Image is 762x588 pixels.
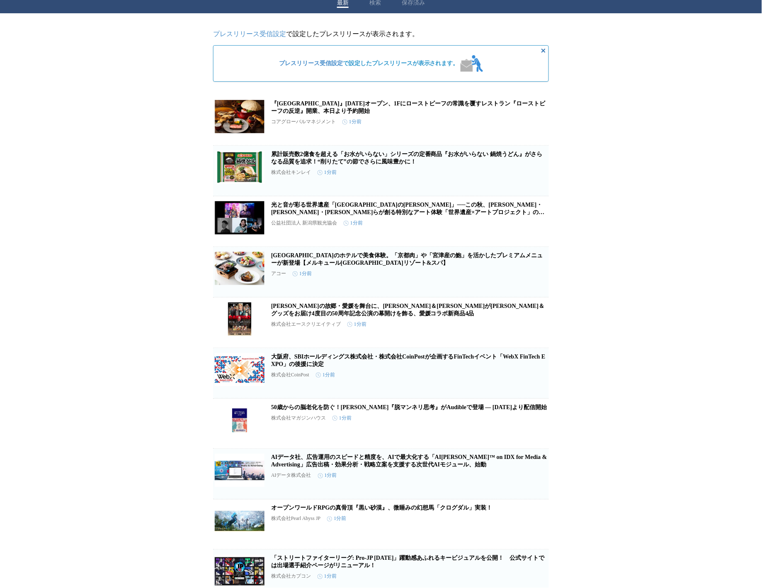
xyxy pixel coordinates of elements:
img: 友近の故郷・愛媛を舞台に、友近＆水谷千重子がグルメ＆グッズをお届け4度目の50周年記念公演の幕開けを飾る、愛媛コラボ新商品4品 [215,303,265,336]
img: 『クインテッサホテル広島銀山町』8月16日（土）オープン、1Fにローストビーフの常識を覆すレストラン『ローストビーフの反逆』開業、本日より予約開始 [215,100,265,133]
time: 1分前 [344,220,363,227]
img: 累計販売数2億食を超える「お水がいらない」シリーズの定番商品『お水がいらない 鍋焼うどん』がさらなる品質を追求！“削りたて”の節でさらに風味豊かに！ [215,151,265,184]
p: 株式会社エースクリエイティブ [271,321,341,328]
time: 1分前 [318,169,337,176]
time: 1分前 [318,472,337,479]
p: 株式会社カプコン [271,573,311,580]
a: プレスリリース受信設定 [279,60,343,66]
a: AIデータ社、広告運用のスピードと精度を、AIで最大化する「AI[PERSON_NAME]™ on IDX for Media & Advertising」広告出稿・効果分析・戦略立案を支援する... [271,454,547,468]
time: 1分前 [293,270,312,277]
img: 光と音が彩る世界遺産「佐渡島の金山」──この秋、蜷川実花・宮田裕章・桑名功らが創る特別なアート体験「世界遺産×アートプロジェクト」の実施決定 [215,201,265,234]
p: AIデータ株式会社 [271,472,311,479]
p: 株式会社Pearl Abyss JP [271,515,320,522]
img: 50歳からの脳老化を防ぐ！和田秀樹『脱マンネリ思考』がAudibleで登場 — 8月14日より配信開始 [215,404,265,437]
img: AIデータ社、広告運用のスピードと精度を、AIで最大化する「AI孔明™ on IDX for Media & Advertising」広告出稿・効果分析・戦略立案を支援する次世代AIモジュール、始動 [215,454,265,487]
a: 「ストリートファイターリーグ: Pro-JP [DATE]」躍動感あふれるキービジュアルを公開！ 公式サイトでは出場選手紹介ページがリニューアル！ [271,555,545,569]
time: 1分前 [347,321,366,328]
time: 1分前 [332,415,352,422]
p: 株式会社マガジンハウス [271,415,326,422]
a: 大阪府、SBIホールディングス株式会社・株式会社CoinPostが企画するFinTechイベント「WebX FinTech EXPO」の後援に決定 [271,354,546,367]
time: 1分前 [327,515,346,522]
img: 大阪府、SBIホールディングス株式会社・株式会社CoinPostが企画するFinTechイベント「WebX FinTech EXPO」の後援に決定 [215,353,265,386]
a: 50歳からの脳老化を防ぐ！[PERSON_NAME]『脱マンネリ思考』がAudibleで登場 — [DATE]より配信開始 [271,404,547,410]
a: 光と音が彩る世界遺産「[GEOGRAPHIC_DATA]の[PERSON_NAME]」──この秋、[PERSON_NAME]・[PERSON_NAME]・[PERSON_NAME]らが創る特別な... [271,202,545,223]
p: 公益社団法人 新潟県観光協会 [271,220,337,227]
a: 『[GEOGRAPHIC_DATA]』[DATE]オープン、1Fにローストビーフの常識を覆すレストラン『ローストビーフの反逆』開業、本日より予約開始 [271,100,546,114]
button: 非表示にする [539,46,548,56]
a: オープンワールドRPGの真骨頂『黒い砂漠』、微睡みの幻想馬「クログダル」実装！ [271,505,493,511]
img: 京都・宮津のホテルで美食体験。「京都肉」や「宮津産の鮑」を活かしたプレミアムメニューが新登場【メルキュール京都宮津リゾート&スパ】 [215,252,265,285]
img: オープンワールドRPGの真骨頂『黒い砂漠』、微睡みの幻想馬「クログダル」実装！ [215,505,265,538]
time: 1分前 [342,118,362,125]
p: 株式会社キンレイ [271,169,311,176]
p: アコー [271,270,286,277]
img: 「ストリートファイターリーグ: Pro-JP 2025」躍動感あふれるキービジュアルを公開！ 公式サイトでは出場選手紹介ページがリニューアル！ [215,555,265,588]
a: [PERSON_NAME]の故郷・愛媛を舞台に、[PERSON_NAME]＆[PERSON_NAME]が[PERSON_NAME]＆グッズをお届け4度目の50周年記念公演の幕開けを飾る、愛媛コラ... [271,303,545,317]
time: 1分前 [316,371,335,378]
a: 累計販売数2億食を超える「お水がいらない」シリーズの定番商品『お水がいらない 鍋焼うどん』がさらなる品質を追求！“削りたて”の節でさらに風味豊かに！ [271,151,543,165]
a: [GEOGRAPHIC_DATA]のホテルで美食体験。「京都肉」や「宮津産の鮑」を活かしたプレミアムメニューが新登場【メルキュール[GEOGRAPHIC_DATA]リゾート&スパ】 [271,252,543,266]
time: 1分前 [318,573,337,580]
a: プレスリリース受信設定 [213,30,286,37]
span: で設定したプレスリリースが表示されます。 [279,60,459,67]
p: で設定したプレスリリースが表示されます。 [213,30,549,39]
p: 株式会社CoinPost [271,371,309,378]
p: コアグローバルマネジメント [271,118,336,125]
